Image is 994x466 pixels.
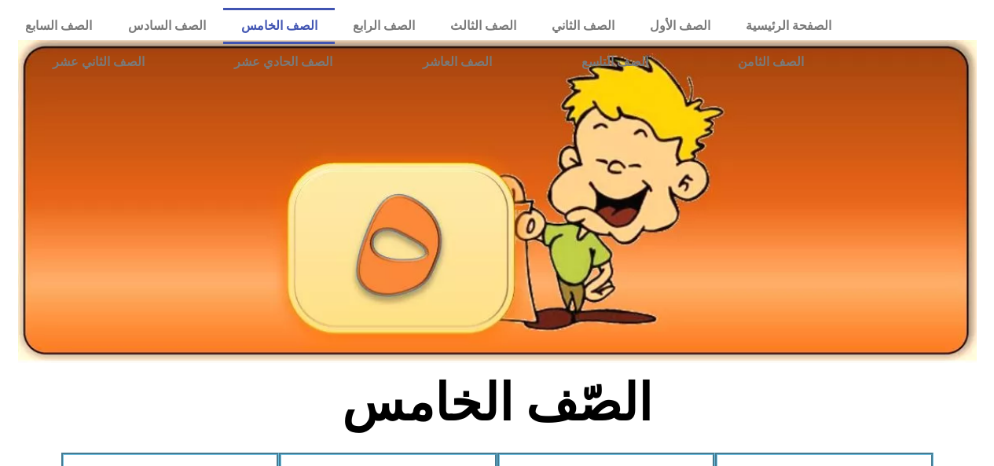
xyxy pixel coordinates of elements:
[432,8,534,44] a: الصف الثالث
[8,44,189,80] a: الصف الثاني عشر
[728,8,849,44] a: الصفحة الرئيسية
[378,44,537,80] a: الصف العاشر
[189,44,377,80] a: الصف الحادي عشر
[534,8,632,44] a: الصف الثاني
[632,8,728,44] a: الصف الأول
[223,8,335,44] a: الصف الخامس
[8,8,110,44] a: الصف السابع
[335,8,432,44] a: الصف الرابع
[537,44,693,80] a: الصف التاسع
[110,8,223,44] a: الصف السادس
[693,44,849,80] a: الصف الثامن
[237,372,757,434] h2: الصّف الخامس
